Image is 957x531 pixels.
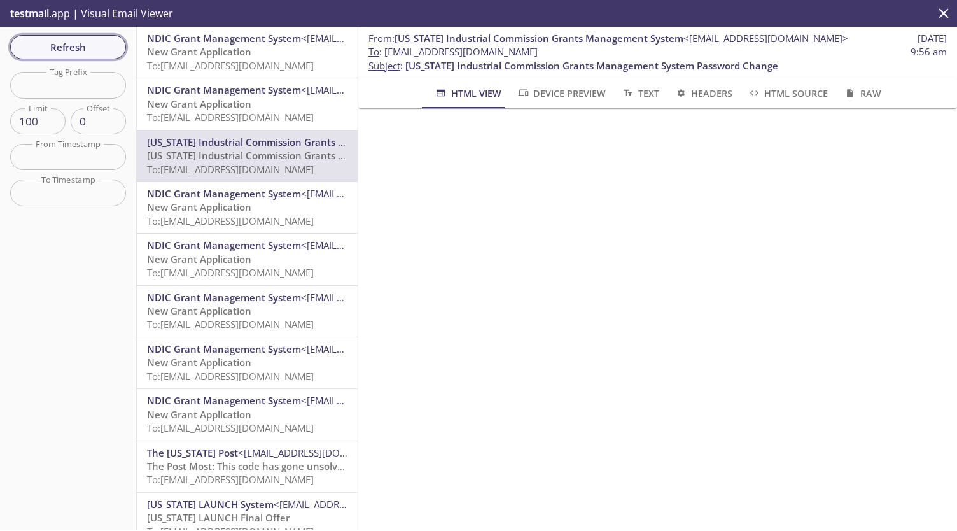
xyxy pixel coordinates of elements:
[147,253,251,265] span: New Grant Application
[147,111,314,124] span: To: [EMAIL_ADDRESS][DOMAIN_NAME]
[147,239,301,251] span: NDIC Grant Management System
[517,85,606,101] span: Device Preview
[137,389,358,440] div: NDIC Grant Management System<[EMAIL_ADDRESS][DOMAIN_NAME]>New Grant ApplicationTo:[EMAIL_ADDRESS]...
[147,473,314,486] span: To: [EMAIL_ADDRESS][DOMAIN_NAME]
[137,182,358,233] div: NDIC Grant Management System<[EMAIL_ADDRESS][DOMAIN_NAME]>New Grant ApplicationTo:[EMAIL_ADDRESS]...
[238,446,403,459] span: <[EMAIL_ADDRESS][DOMAIN_NAME]>
[368,45,538,59] span: : [EMAIL_ADDRESS][DOMAIN_NAME]
[368,45,379,58] span: To
[147,291,301,304] span: NDIC Grant Management System
[147,32,301,45] span: NDIC Grant Management System
[368,32,392,45] span: From
[147,45,251,58] span: New Grant Application
[301,83,466,96] span: <[EMAIL_ADDRESS][DOMAIN_NAME]>
[147,83,301,96] span: NDIC Grant Management System
[147,304,251,317] span: New Grant Application
[147,460,527,472] span: The Post Most: This code has gone unsolved for 35 years. The answer is up for sale.
[137,441,358,492] div: The [US_STATE] Post<[EMAIL_ADDRESS][DOMAIN_NAME]>The Post Most: This code has gone unsolved for 3...
[147,201,251,213] span: New Grant Application
[137,78,358,129] div: NDIC Grant Management System<[EMAIL_ADDRESS][DOMAIN_NAME]>New Grant ApplicationTo:[EMAIL_ADDRESS]...
[918,32,947,45] span: [DATE]
[147,163,314,176] span: To: [EMAIL_ADDRESS][DOMAIN_NAME]
[147,187,301,200] span: NDIC Grant Management System
[301,343,466,355] span: <[EMAIL_ADDRESS][DOMAIN_NAME]>
[674,85,732,101] span: Headers
[368,45,947,73] p: :
[301,394,466,407] span: <[EMAIL_ADDRESS][DOMAIN_NAME]>
[147,266,314,279] span: To: [EMAIL_ADDRESS][DOMAIN_NAME]
[137,286,358,337] div: NDIC Grant Management System<[EMAIL_ADDRESS][DOMAIN_NAME]>New Grant ApplicationTo:[EMAIL_ADDRESS]...
[10,6,49,20] span: testmail
[147,318,314,330] span: To: [EMAIL_ADDRESS][DOMAIN_NAME]
[683,32,848,45] span: <[EMAIL_ADDRESS][DOMAIN_NAME]>
[274,498,487,511] span: <[EMAIL_ADDRESS][DOMAIN_NAME][US_STATE]>
[147,149,520,162] span: [US_STATE] Industrial Commission Grants Management System Password Change
[147,59,314,72] span: To: [EMAIL_ADDRESS][DOMAIN_NAME]
[368,32,848,45] span: :
[137,27,358,78] div: NDIC Grant Management System<[EMAIL_ADDRESS][DOMAIN_NAME]>New Grant ApplicationTo:[EMAIL_ADDRESS]...
[147,421,314,434] span: To: [EMAIL_ADDRESS][DOMAIN_NAME]
[147,370,314,383] span: To: [EMAIL_ADDRESS][DOMAIN_NAME]
[147,97,251,110] span: New Grant Application
[137,337,358,388] div: NDIC Grant Management System<[EMAIL_ADDRESS][DOMAIN_NAME]>New Grant ApplicationTo:[EMAIL_ADDRESS]...
[301,32,466,45] span: <[EMAIL_ADDRESS][DOMAIN_NAME]>
[301,187,466,200] span: <[EMAIL_ADDRESS][DOMAIN_NAME]>
[137,131,358,181] div: [US_STATE] Industrial Commission Grants Management System[US_STATE] Industrial Commission Grants ...
[911,45,947,59] span: 9:56 am
[147,356,251,369] span: New Grant Application
[147,394,301,407] span: NDIC Grant Management System
[147,511,290,524] span: [US_STATE] LAUNCH Final Offer
[20,39,116,55] span: Refresh
[434,85,501,101] span: HTML View
[147,343,301,355] span: NDIC Grant Management System
[621,85,659,101] span: Text
[748,85,828,101] span: HTML Source
[137,234,358,285] div: NDIC Grant Management System<[EMAIL_ADDRESS][DOMAIN_NAME]>New Grant ApplicationTo:[EMAIL_ADDRESS]...
[395,32,683,45] span: [US_STATE] Industrial Commission Grants Management System
[368,59,400,72] span: Subject
[405,59,778,72] span: [US_STATE] Industrial Commission Grants Management System Password Change
[301,291,466,304] span: <[EMAIL_ADDRESS][DOMAIN_NAME]>
[10,35,126,59] button: Refresh
[301,239,466,251] span: <[EMAIL_ADDRESS][DOMAIN_NAME]>
[147,215,314,227] span: To: [EMAIL_ADDRESS][DOMAIN_NAME]
[147,408,251,421] span: New Grant Application
[147,446,238,459] span: The [US_STATE] Post
[147,136,436,148] span: [US_STATE] Industrial Commission Grants Management System
[843,85,881,101] span: Raw
[147,498,274,511] span: [US_STATE] LAUNCH System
